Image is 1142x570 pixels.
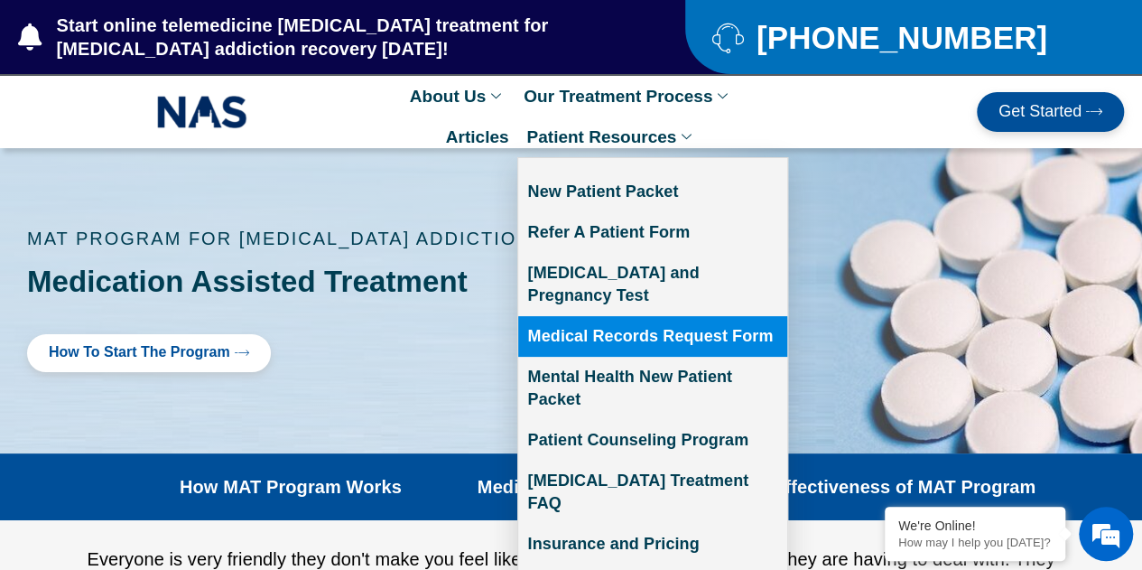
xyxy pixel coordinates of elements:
a: How to Start the program [27,334,271,372]
a: [MEDICAL_DATA] and Pregnancy Test [518,253,787,316]
a: Patient Resources [517,117,705,157]
p: How may I help you today? [898,536,1052,549]
a: Refer A Patient Form [518,212,787,253]
a: New Patient Packet [518,172,787,212]
a: [PHONE_NUMBER] [712,22,1097,53]
h1: Medication Assisted Treatment [27,266,725,298]
img: NAS_email_signature-removebg-preview.png [157,91,247,133]
a: Medications Used in MAT [478,476,697,498]
a: Mental Health New Patient Packet [518,357,787,420]
a: Get Started [977,92,1124,132]
div: We're Online! [898,519,1052,533]
a: Patient Counseling Program [518,420,787,461]
a: Start online telemedicine [MEDICAL_DATA] treatment for [MEDICAL_DATA] addiction recovery [DATE]! [18,14,613,61]
span: How to Start the program [49,345,230,361]
p: MAT Program for [MEDICAL_DATA] addiction [27,229,725,248]
a: About Us [401,76,515,117]
a: Effectiveness of MAT Program [773,476,1035,498]
a: How MAT Program Works [180,476,402,498]
a: [MEDICAL_DATA] Treatment FAQ [518,461,787,524]
span: Start online telemedicine [MEDICAL_DATA] treatment for [MEDICAL_DATA] addiction recovery [DATE]! [52,14,614,61]
span: Get Started [998,103,1082,121]
span: [PHONE_NUMBER] [752,26,1047,49]
a: Our Treatment Process [515,76,741,117]
a: Insurance and Pricing [518,524,787,565]
a: Medical Records Request Form [518,316,787,357]
a: Articles [437,117,518,157]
